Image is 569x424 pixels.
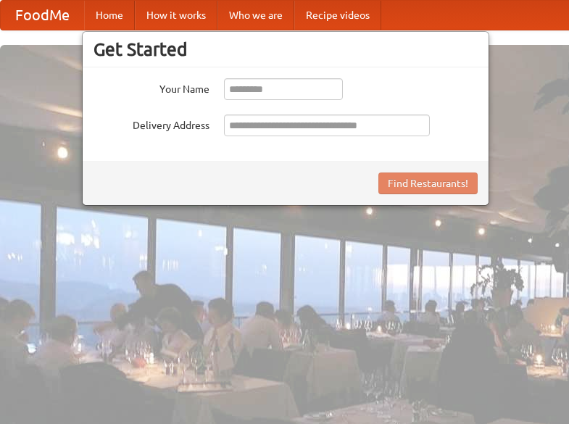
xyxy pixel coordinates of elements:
[1,1,84,30] a: FoodMe
[84,1,135,30] a: Home
[217,1,294,30] a: Who we are
[135,1,217,30] a: How it works
[94,38,478,60] h3: Get Started
[94,78,209,96] label: Your Name
[294,1,381,30] a: Recipe videos
[378,172,478,194] button: Find Restaurants!
[94,115,209,133] label: Delivery Address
